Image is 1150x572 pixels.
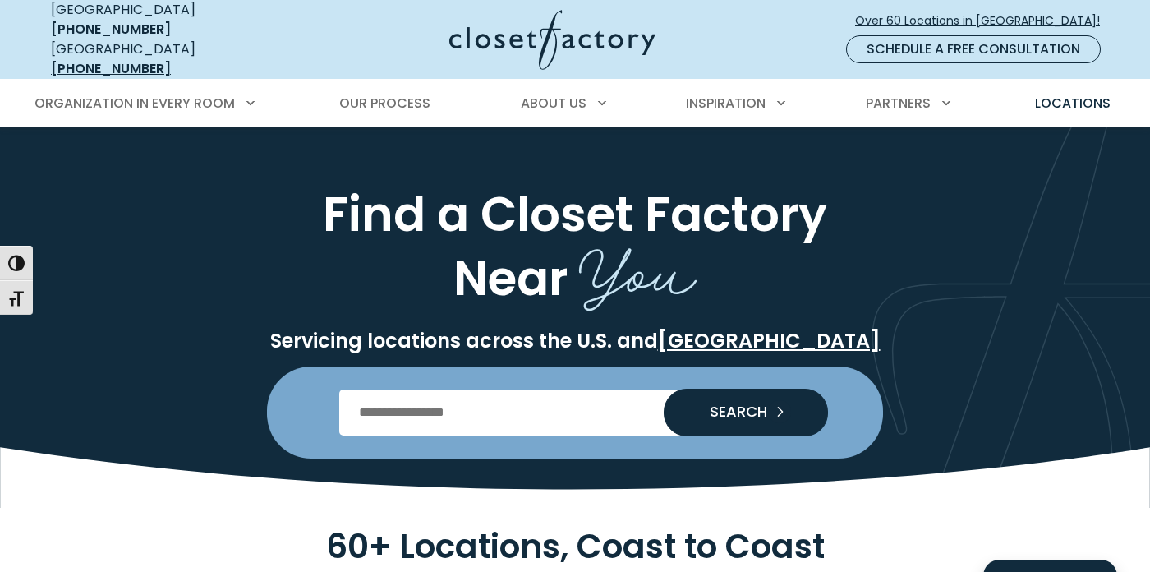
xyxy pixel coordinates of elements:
div: [GEOGRAPHIC_DATA] [51,39,289,79]
span: You [579,217,697,316]
a: [GEOGRAPHIC_DATA] [658,327,881,354]
span: 60+ Locations, Coast to Coast [326,523,825,570]
span: Partners [866,94,931,113]
a: [PHONE_NUMBER] [51,59,171,78]
span: Organization in Every Room [34,94,235,113]
a: Schedule a Free Consultation [846,35,1101,63]
span: Our Process [339,94,430,113]
a: Over 60 Locations in [GEOGRAPHIC_DATA]! [854,7,1114,35]
span: SEARCH [697,404,767,419]
span: Over 60 Locations in [GEOGRAPHIC_DATA]! [855,12,1113,30]
a: [PHONE_NUMBER] [51,20,171,39]
span: Find a Closet Factory [323,181,827,247]
span: Near [453,245,568,311]
span: Locations [1035,94,1111,113]
button: Search our Nationwide Locations [664,389,828,436]
nav: Primary Menu [23,81,1127,127]
p: Servicing locations across the U.S. and [48,329,1102,353]
input: Enter Postal Code [339,390,812,436]
span: Inspiration [686,94,766,113]
span: About Us [521,94,586,113]
img: Closet Factory Logo [449,10,655,70]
